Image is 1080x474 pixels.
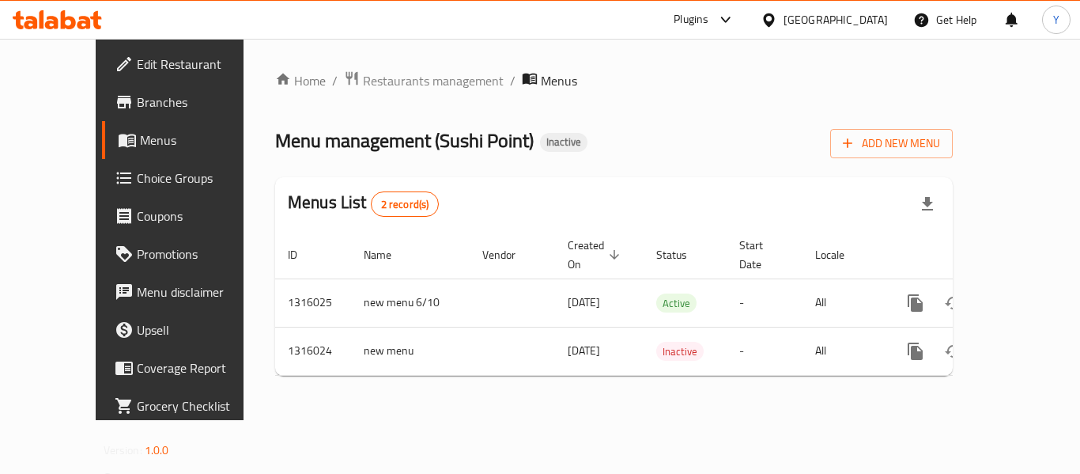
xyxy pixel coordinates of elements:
[510,71,515,90] li: /
[727,279,802,327] td: -
[137,55,263,74] span: Edit Restaurant
[102,387,276,425] a: Grocery Checklist
[364,245,412,264] span: Name
[656,343,704,361] span: Inactive
[784,11,888,28] div: [GEOGRAPHIC_DATA]
[351,327,470,375] td: new menu
[802,279,884,327] td: All
[140,131,263,150] span: Menus
[275,327,351,375] td: 1316024
[541,71,577,90] span: Menus
[568,236,625,274] span: Created On
[275,123,534,158] span: Menu management ( Sushi Point )
[104,440,142,461] span: Version:
[540,135,587,149] span: Inactive
[102,311,276,349] a: Upsell
[830,129,953,158] button: Add New Menu
[897,284,935,322] button: more
[137,245,263,264] span: Promotions
[568,340,600,361] span: [DATE]
[102,349,276,387] a: Coverage Report
[137,283,263,301] span: Menu disclaimer
[815,245,865,264] span: Locale
[137,396,263,415] span: Grocery Checklist
[102,83,276,121] a: Branches
[802,327,884,375] td: All
[275,279,351,327] td: 1316025
[275,70,953,91] nav: breadcrumb
[674,10,708,29] div: Plugins
[102,197,276,235] a: Coupons
[288,191,439,217] h2: Menus List
[884,231,1061,279] th: Actions
[137,169,263,188] span: Choice Groups
[102,121,276,159] a: Menus
[137,93,263,112] span: Branches
[908,185,946,223] div: Export file
[102,45,276,83] a: Edit Restaurant
[1053,11,1059,28] span: Y
[363,71,504,90] span: Restaurants management
[288,245,318,264] span: ID
[540,133,587,152] div: Inactive
[102,235,276,273] a: Promotions
[102,273,276,311] a: Menu disclaimer
[351,279,470,327] td: new menu 6/10
[102,159,276,197] a: Choice Groups
[935,284,972,322] button: Change Status
[727,327,802,375] td: -
[656,294,697,313] span: Active
[344,70,504,91] a: Restaurants management
[145,440,169,461] span: 1.0.0
[739,236,784,274] span: Start Date
[275,231,1061,376] table: enhanced table
[935,332,972,370] button: Change Status
[137,320,263,339] span: Upsell
[372,197,439,212] span: 2 record(s)
[371,191,440,217] div: Total records count
[137,207,263,226] span: Coupons
[332,71,338,90] li: /
[656,245,708,264] span: Status
[275,71,326,90] a: Home
[482,245,536,264] span: Vendor
[843,134,940,154] span: Add New Menu
[137,358,263,377] span: Coverage Report
[897,332,935,370] button: more
[656,294,697,313] div: Active
[568,292,600,313] span: [DATE]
